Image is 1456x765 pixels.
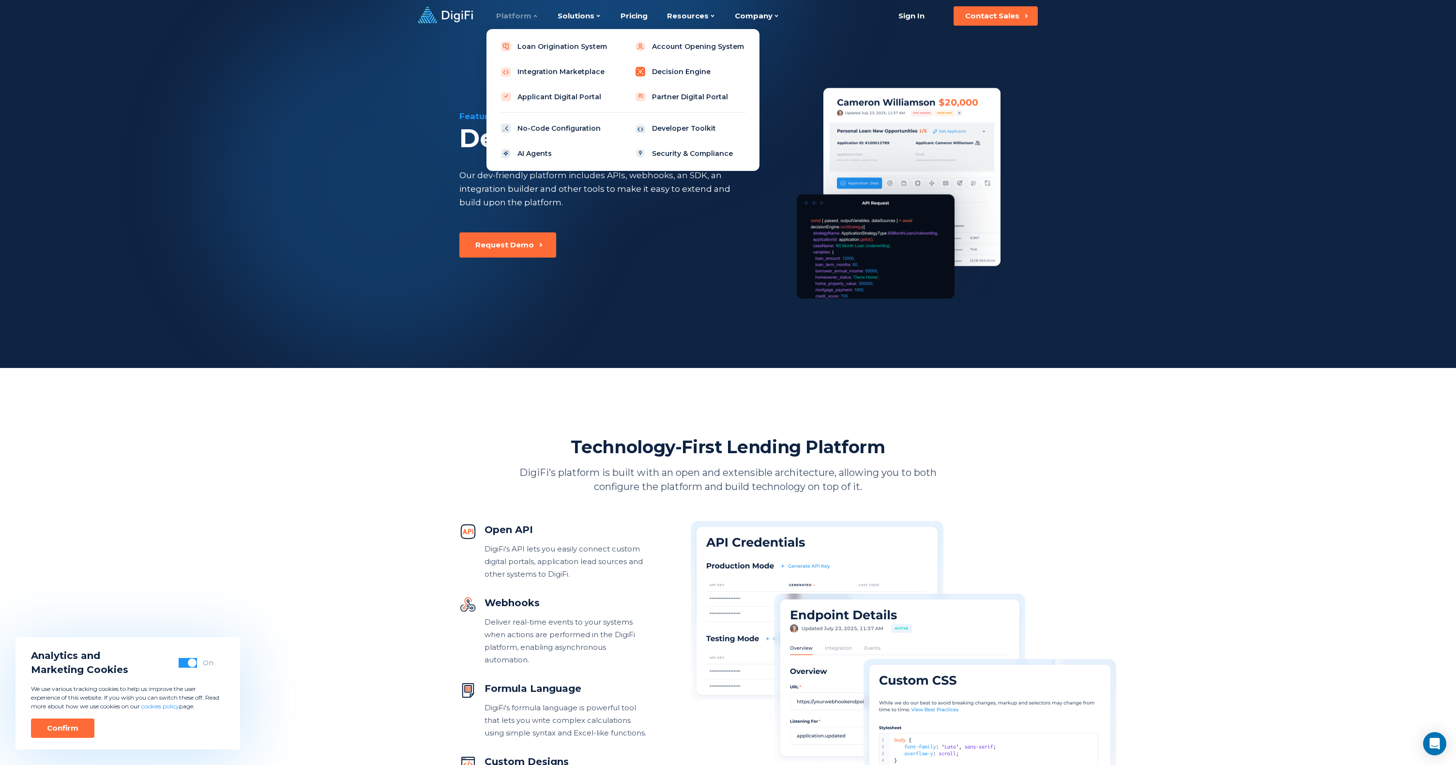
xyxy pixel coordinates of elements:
div: Confirm [47,723,78,733]
a: Account Opening System [629,37,752,56]
button: Contact Sales [954,6,1038,26]
div: Developer Toolkit [459,124,778,153]
div: Features [459,110,778,122]
span: Marketing Cookies [31,663,128,677]
button: Confirm [31,719,94,738]
a: Integration Marketplace [494,62,617,81]
button: Request Demo [459,232,556,258]
a: Applicant Digital Portal [494,87,617,107]
a: Decision Engine [629,62,752,81]
a: Partner Digital Portal [629,87,752,107]
a: AI Agents [494,144,617,163]
a: No-Code Configuration [494,119,617,138]
h2: Technology-First Lending Platform [571,436,885,458]
div: Contact Sales [965,11,1019,21]
div: On [203,658,213,668]
p: DigiFi’s platform is built with an open and extensible architecture, allowing you to both configu... [517,466,939,494]
div: Open Intercom Messenger [1423,732,1446,755]
div: Formula Language [485,682,647,696]
div: DigiFi's API lets you easily connect custom digital portals, application lead sources and other s... [485,543,647,581]
div: DigiFi's formula language is powerful tool that lets you write complex calculations using simple ... [485,702,647,739]
a: Loan Origination System [494,37,617,56]
a: Developer Toolkit [629,119,752,138]
a: Security & Compliance [629,144,752,163]
div: Request Demo [475,240,534,250]
div: Webhooks [485,596,647,610]
div: Deliver real-time events to your systems when actions are performed in the DigiFi platform, enabl... [485,616,647,666]
a: Sign In [886,6,936,26]
div: Open API [485,523,647,537]
span: Analytics and [31,649,128,663]
div: Our dev-friendly platform includes APIs, webhooks, an SDK, an integration builder and other tools... [459,168,734,209]
a: cookies policy [141,703,179,710]
p: We use various tracking cookies to help us improve the user experience of this website. If you wi... [31,685,225,711]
